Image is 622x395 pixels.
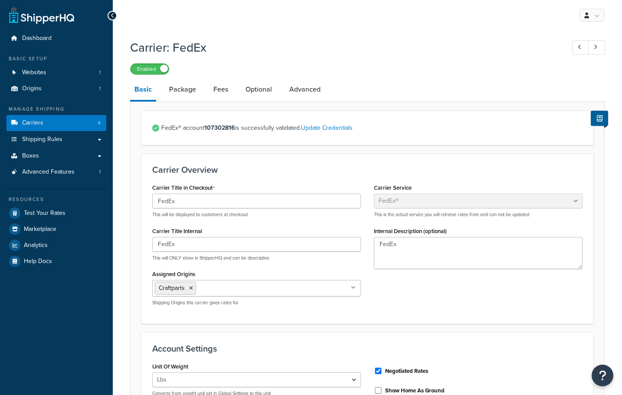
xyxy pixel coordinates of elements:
[7,115,106,131] li: Carriers
[7,148,106,164] a: Boxes
[99,168,101,176] span: 1
[7,253,106,269] a: Help Docs
[301,123,353,132] a: Update Credentials
[7,196,106,203] div: Resources
[152,271,195,277] label: Assigned Origins
[7,65,106,81] li: Websites
[24,242,48,249] span: Analytics
[152,300,361,306] p: Shipping Origins this carrier gives rates for
[152,228,202,234] label: Carrier Title Internal
[374,184,412,191] label: Carrier Service
[572,40,589,55] a: Previous Record
[7,81,106,97] li: Origins
[7,55,106,63] div: Basic Setup
[7,164,106,180] a: Advanced Features1
[7,221,106,237] a: Marketplace
[159,283,185,293] span: Craftparts
[385,367,428,375] label: Negotiated Rates
[130,39,556,56] h1: Carrier: FedEx
[241,79,276,100] a: Optional
[7,164,106,180] li: Advanced Features
[152,184,215,191] label: Carrier Title in Checkout
[22,152,39,160] span: Boxes
[24,258,52,265] span: Help Docs
[209,79,232,100] a: Fees
[588,40,605,55] a: Next Record
[7,205,106,221] a: Test Your Rates
[24,210,65,217] span: Test Your Rates
[152,363,188,370] label: Unit Of Weight
[7,132,106,148] a: Shipping Rules
[152,165,583,174] h3: Carrier Overview
[131,64,169,74] label: Enabled
[99,85,101,92] span: 1
[285,79,325,100] a: Advanced
[204,123,235,132] strong: 107302816
[7,237,106,253] a: Analytics
[22,69,46,76] span: Websites
[592,365,613,386] button: Open Resource Center
[130,79,156,102] a: Basic
[22,35,52,42] span: Dashboard
[152,344,583,353] h3: Account Settings
[22,136,62,143] span: Shipping Rules
[99,69,101,76] span: 1
[161,122,583,134] span: FedEx® account is successfully validated.
[152,255,361,261] p: This will ONLY show in ShipperHQ and can be descriptive
[591,111,608,126] button: Show Help Docs
[7,65,106,81] a: Websites1
[7,81,106,97] a: Origins1
[374,237,583,269] textarea: FedEx
[152,211,361,218] p: This will be displayed to customers at checkout
[7,105,106,113] div: Manage Shipping
[22,168,75,176] span: Advanced Features
[385,387,445,395] label: Show Home As Ground
[7,115,106,131] a: Carriers4
[374,211,583,218] p: This is the actual service you will retrieve rates from and can not be updated
[165,79,200,100] a: Package
[22,119,43,127] span: Carriers
[7,30,106,46] a: Dashboard
[98,119,101,127] span: 4
[24,226,56,233] span: Marketplace
[22,85,42,92] span: Origins
[374,228,447,234] label: Internal Description (optional)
